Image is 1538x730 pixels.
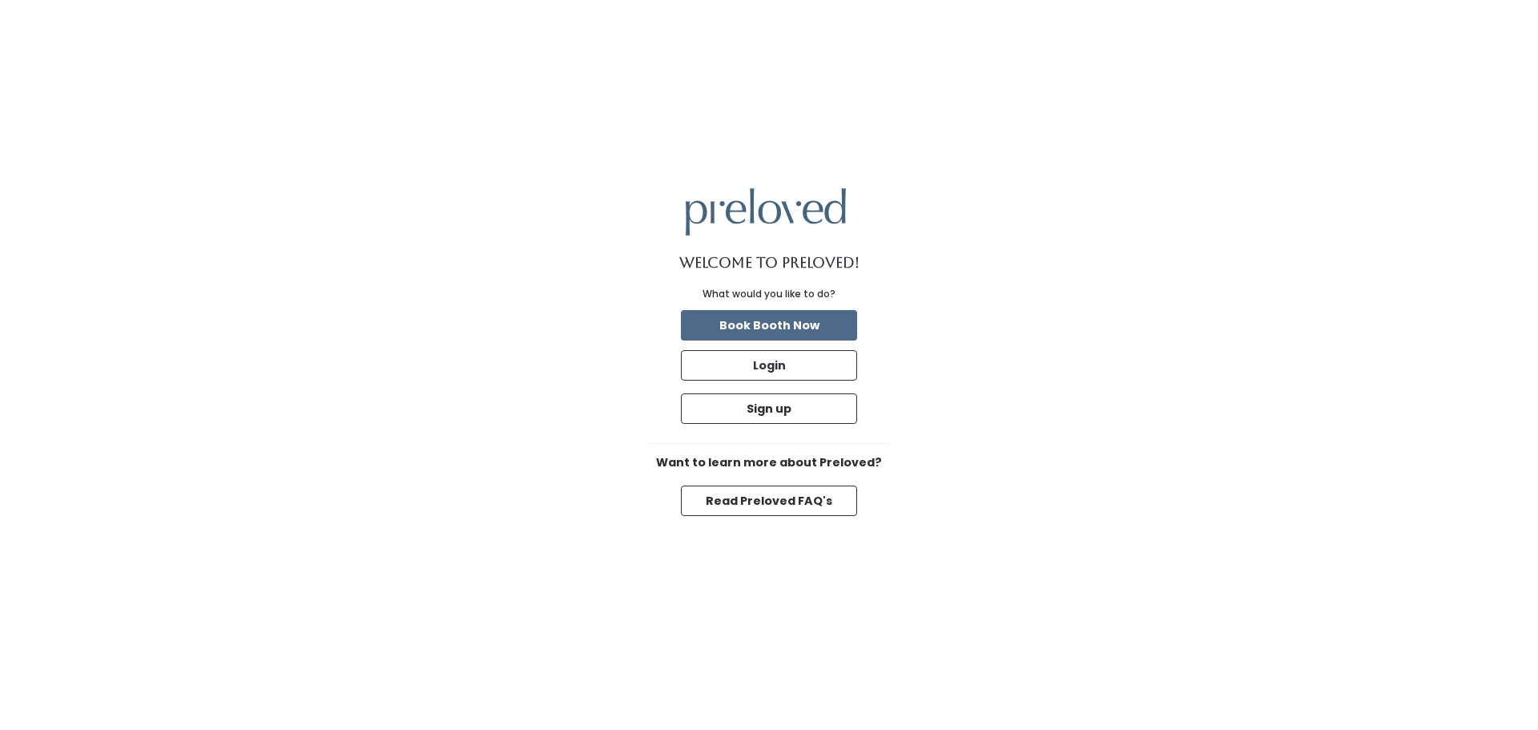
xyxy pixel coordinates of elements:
[679,255,860,271] h1: Welcome to Preloved!
[686,188,846,236] img: preloved logo
[678,390,860,427] a: Sign up
[649,457,889,470] h6: Want to learn more about Preloved?
[703,287,835,301] div: What would you like to do?
[681,350,857,381] button: Login
[681,393,857,424] button: Sign up
[681,486,857,516] button: Read Preloved FAQ's
[678,347,860,384] a: Login
[681,310,857,341] button: Book Booth Now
